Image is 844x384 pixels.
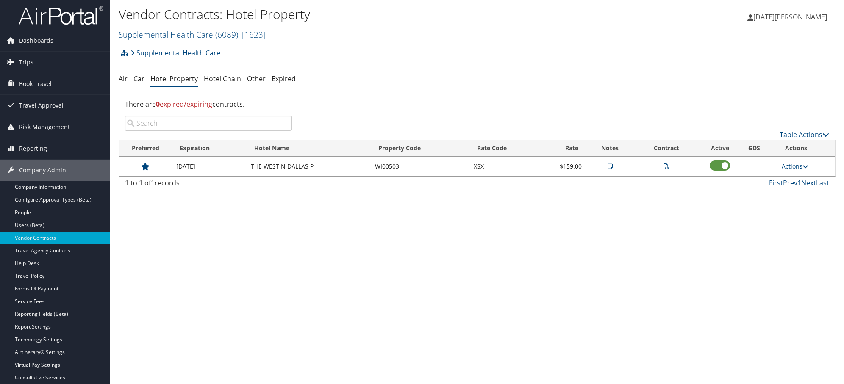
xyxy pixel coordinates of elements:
[783,178,797,188] a: Prev
[780,130,829,139] a: Table Actions
[151,178,155,188] span: 1
[247,74,266,83] a: Other
[543,157,586,176] td: $159.00
[204,74,241,83] a: Hotel Chain
[215,29,238,40] span: ( 6089 )
[19,73,52,94] span: Book Travel
[19,138,47,159] span: Reporting
[272,74,296,83] a: Expired
[469,157,543,176] td: XSX
[543,140,586,157] th: Rate: activate to sort column ascending
[19,6,103,25] img: airportal-logo.png
[469,140,543,157] th: Rate Code: activate to sort column ascending
[133,74,144,83] a: Car
[19,116,70,138] span: Risk Management
[125,178,292,192] div: 1 to 1 of records
[747,4,836,30] a: [DATE][PERSON_NAME]
[238,29,266,40] span: , [ 1623 ]
[741,140,778,157] th: GDS: activate to sort column ascending
[125,116,292,131] input: Search
[19,95,64,116] span: Travel Approval
[247,157,371,176] td: THE WESTIN DALLAS P
[172,140,247,157] th: Expiration: activate to sort column descending
[156,99,160,109] strong: 0
[777,140,835,157] th: Actions
[119,140,172,157] th: Preferred: activate to sort column ascending
[19,160,66,181] span: Company Admin
[371,157,469,176] td: WI00503
[119,74,128,83] a: Air
[119,6,597,23] h1: Vendor Contracts: Hotel Property
[19,52,33,73] span: Trips
[769,178,783,188] a: First
[172,157,247,176] td: [DATE]
[782,162,808,170] a: Actions
[586,140,634,157] th: Notes: activate to sort column ascending
[19,30,53,51] span: Dashboards
[130,44,220,61] a: Supplemental Health Care
[156,99,212,109] span: expired/expiring
[150,74,198,83] a: Hotel Property
[247,140,371,157] th: Hotel Name: activate to sort column ascending
[119,29,266,40] a: Supplemental Health Care
[699,140,740,157] th: Active: activate to sort column ascending
[801,178,816,188] a: Next
[797,178,801,188] a: 1
[119,93,836,116] div: There are contracts.
[634,140,699,157] th: Contract: activate to sort column ascending
[816,178,829,188] a: Last
[753,12,827,22] span: [DATE][PERSON_NAME]
[371,140,469,157] th: Property Code: activate to sort column ascending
